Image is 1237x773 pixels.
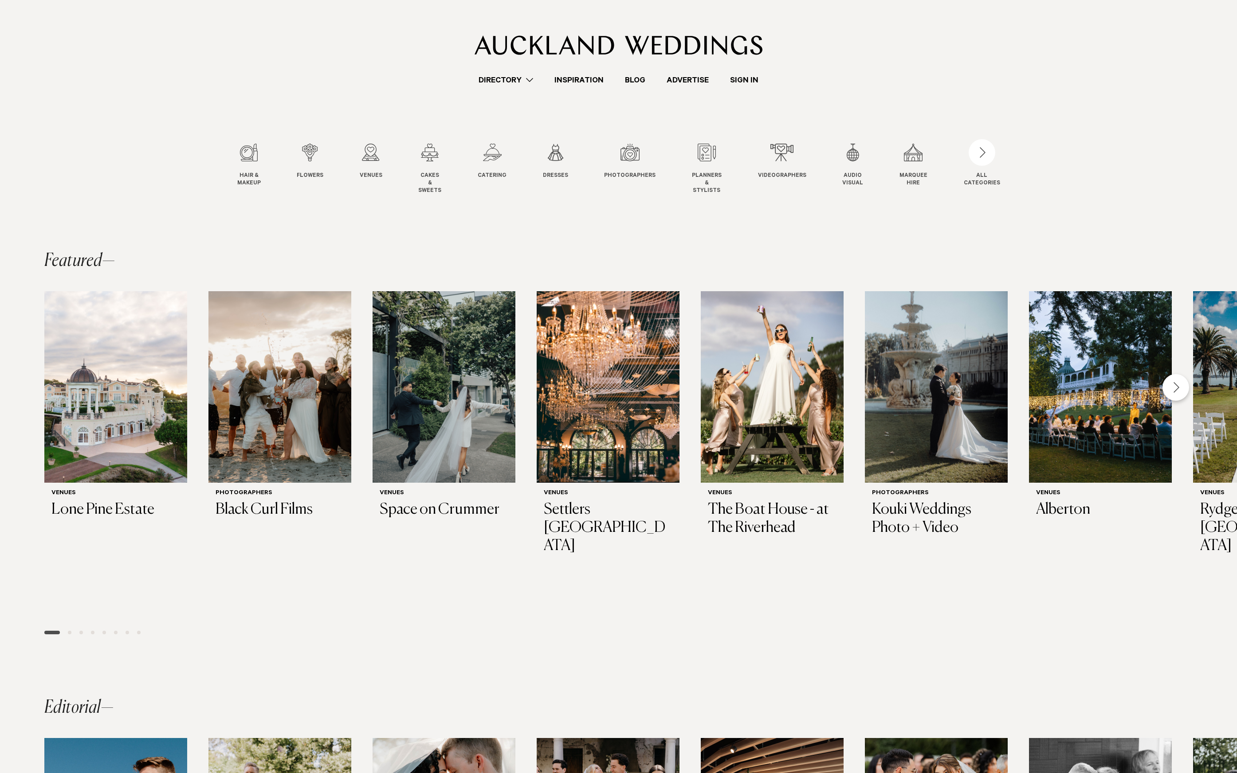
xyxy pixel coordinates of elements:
swiper-slide: 4 / 28 [537,291,679,617]
swiper-slide: 1 / 28 [44,291,187,617]
h6: Venues [708,490,836,497]
span: Flowers [297,172,323,180]
h6: Photographers [216,490,344,497]
img: Just married in Ponsonby [373,291,515,483]
h6: Venues [380,490,508,497]
a: Directory [468,74,544,86]
a: Cakes & Sweets [418,144,441,195]
h2: Editorial [44,699,114,717]
a: Auckland Weddings Venues | The Boat House - at The Riverhead Venues The Boat House - at The River... [701,291,844,544]
a: Advertise [656,74,719,86]
swiper-slide: 2 / 12 [297,144,341,195]
swiper-slide: 6 / 28 [865,291,1008,617]
a: Fairy lights wedding reception Venues Alberton [1029,291,1172,526]
swiper-slide: 5 / 28 [701,291,844,617]
h3: Kouki Weddings Photo + Video [872,501,1001,537]
h3: The Boat House - at The Riverhead [708,501,836,537]
swiper-slide: 2 / 28 [208,291,351,617]
span: Hair & Makeup [237,172,261,187]
swiper-slide: 8 / 12 [692,144,739,195]
h3: Alberton [1036,501,1165,519]
a: Just married in Ponsonby Venues Space on Crummer [373,291,515,526]
swiper-slide: 7 / 28 [1029,291,1172,617]
span: Venues [360,172,382,180]
swiper-slide: 11 / 12 [899,144,945,195]
h2: Featured [44,252,115,270]
span: Cakes & Sweets [418,172,441,195]
h3: Settlers [GEOGRAPHIC_DATA] [544,501,672,555]
span: Dresses [543,172,568,180]
span: Planners & Stylists [692,172,722,195]
h6: Venues [51,490,180,497]
a: Dresses [543,144,568,180]
img: Exterior view of Lone Pine Estate [44,291,187,483]
a: Exterior view of Lone Pine Estate Venues Lone Pine Estate [44,291,187,526]
button: ALLCATEGORIES [964,144,1000,185]
swiper-slide: 3 / 12 [360,144,400,195]
a: Sign In [719,74,769,86]
img: Auckland Weddings Venues | The Boat House - at The Riverhead [701,291,844,483]
a: Photographers [604,144,656,180]
h6: Photographers [872,490,1001,497]
h6: Venues [544,490,672,497]
a: Hair & Makeup [237,144,261,187]
a: Marquee Hire [899,144,927,187]
swiper-slide: 3 / 28 [373,291,515,617]
img: Auckland Weddings Photographers | Kouki Weddings Photo + Video [865,291,1008,483]
a: Auckland Weddings Venues | Settlers Country Manor Venues Settlers [GEOGRAPHIC_DATA] [537,291,679,562]
a: Catering [478,144,507,180]
img: Auckland Weddings Logo [475,35,762,55]
swiper-slide: 6 / 12 [543,144,586,195]
swiper-slide: 5 / 12 [478,144,524,195]
h6: Venues [1036,490,1165,497]
a: Videographers [758,144,806,180]
a: Venues [360,144,382,180]
swiper-slide: 4 / 12 [418,144,459,195]
swiper-slide: 1 / 12 [237,144,279,195]
a: Auckland Weddings Photographers | Black Curl Films Photographers Black Curl Films [208,291,351,526]
swiper-slide: 9 / 12 [758,144,824,195]
span: Photographers [604,172,656,180]
span: Catering [478,172,507,180]
h3: Space on Crummer [380,501,508,519]
img: Auckland Weddings Photographers | Black Curl Films [208,291,351,483]
img: Auckland Weddings Venues | Settlers Country Manor [537,291,679,483]
swiper-slide: 7 / 12 [604,144,673,195]
a: Flowers [297,144,323,180]
span: Audio Visual [842,172,863,187]
img: Fairy lights wedding reception [1029,291,1172,483]
span: Marquee Hire [899,172,927,187]
a: Blog [614,74,656,86]
h3: Lone Pine Estate [51,501,180,519]
swiper-slide: 10 / 12 [842,144,881,195]
div: ALL CATEGORIES [964,172,1000,187]
a: Auckland Weddings Photographers | Kouki Weddings Photo + Video Photographers Kouki Weddings Photo... [865,291,1008,544]
span: Videographers [758,172,806,180]
h3: Black Curl Films [216,501,344,519]
a: Inspiration [544,74,614,86]
a: Audio Visual [842,144,863,187]
a: Planners & Stylists [692,144,722,195]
